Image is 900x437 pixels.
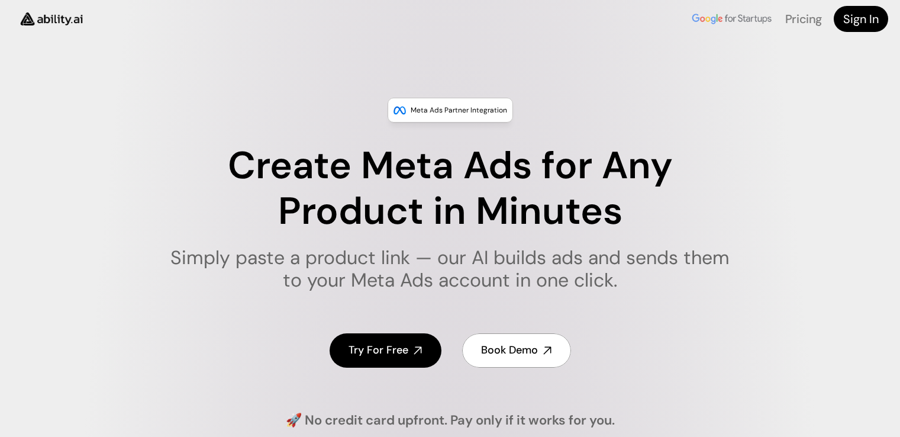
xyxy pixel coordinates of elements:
h4: Sign In [843,11,879,27]
h1: Create Meta Ads for Any Product in Minutes [163,143,737,234]
h4: Try For Free [349,343,408,358]
h4: Book Demo [481,343,538,358]
a: Try For Free [330,333,441,367]
h1: Simply paste a product link — our AI builds ads and sends them to your Meta Ads account in one cl... [163,246,737,292]
p: Meta Ads Partner Integration [411,104,507,116]
a: Book Demo [462,333,571,367]
a: Sign In [834,6,888,32]
a: Pricing [785,11,822,27]
h4: 🚀 No credit card upfront. Pay only if it works for you. [286,412,615,430]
